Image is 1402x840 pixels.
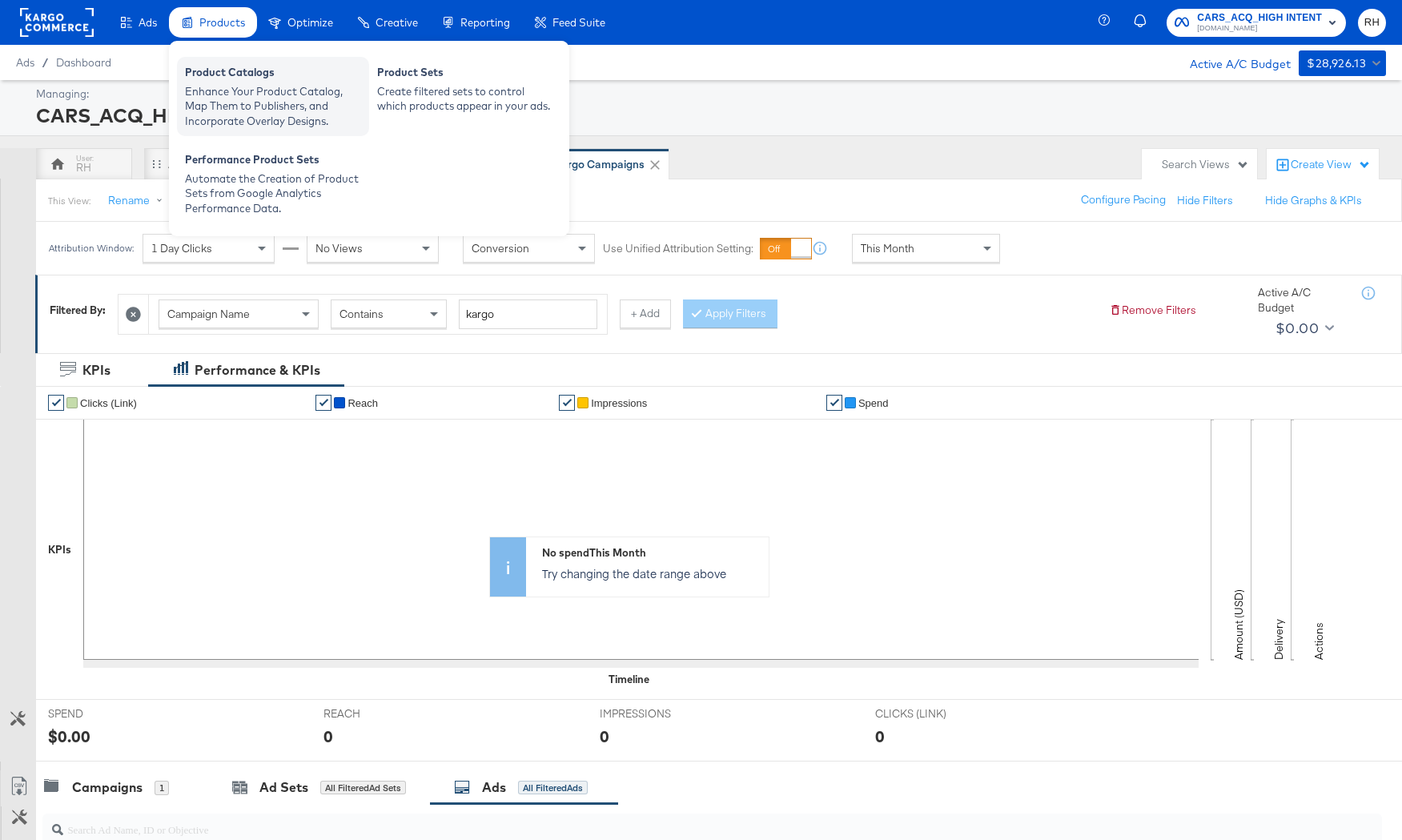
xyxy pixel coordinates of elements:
div: Ads [482,778,506,797]
button: Remove Filters [1109,303,1196,318]
div: Ad Sets [259,778,308,797]
span: Campaign Name [167,307,250,321]
div: Active A/C Budget [1258,285,1346,315]
button: Hide Graphs & KPIs [1265,193,1362,208]
a: ✔ [559,395,575,411]
div: No spend This Month [542,545,761,561]
a: ✔ [315,395,331,411]
span: [DOMAIN_NAME] [1197,22,1322,35]
label: Use Unified Attribution Setting: [603,241,753,256]
div: Create View [1291,157,1371,173]
div: All Filtered Ads [518,781,588,795]
span: Ads [139,16,157,29]
div: RH [76,160,91,175]
span: Products [199,16,245,29]
button: $28,926.13 [1299,50,1386,76]
div: Drag to reorder tab [152,159,161,168]
button: $0.00 [1269,316,1337,341]
div: Filtered By: [50,303,106,318]
button: Configure Pacing [1070,186,1177,215]
span: Optimize [287,16,333,29]
div: $0.00 [48,725,90,748]
div: All Filtered Ad Sets [320,781,406,795]
button: Hide Filters [1177,193,1233,208]
div: Active A/C Budget [1173,50,1291,74]
div: Managing: [36,86,1382,102]
span: / [34,56,56,69]
div: CARS_ACQ_HIGH INTENT [36,102,1382,129]
span: Clicks (Link) [80,397,137,409]
span: Contains [339,307,384,321]
a: Dashboard [56,56,111,69]
div: $28,926.13 [1307,54,1366,74]
span: This Month [861,241,914,255]
span: Spend [858,397,889,409]
p: Try changing the date range above [542,565,761,581]
span: Feed Suite [552,16,605,29]
div: 0 [600,725,609,748]
div: Performance & KPIs [195,361,320,380]
span: CLICKS (LINK) [875,706,995,721]
input: Search Ad Name, ID or Objective [63,807,1260,838]
span: No Views [315,241,363,255]
a: ✔ [826,395,842,411]
input: Enter a search term [459,299,597,329]
button: Rename [97,187,180,215]
div: 0 [323,725,333,748]
span: Ads [16,56,34,69]
button: + Add [620,299,671,328]
div: Search Views [1162,157,1249,172]
div: $0.00 [1275,316,1319,340]
button: CARS_ACQ_HIGH INTENT[DOMAIN_NAME] [1167,9,1346,37]
div: This View: [48,195,90,207]
span: SPEND [48,706,168,721]
span: 1 Day Clicks [151,241,212,255]
button: RH [1358,9,1386,37]
span: RH [1364,14,1380,32]
div: Attribution Window: [48,243,135,254]
div: 1 [155,781,169,795]
span: Reporting [460,16,510,29]
div: 0 [875,725,885,748]
span: CARS_ACQ_HIGH INTENT [1197,10,1322,26]
span: Impressions [591,397,647,409]
div: All Campaigns [168,157,239,172]
a: ✔ [48,395,64,411]
div: Kargo Campaigns [554,157,645,172]
span: Conversion [472,241,529,255]
div: Campaigns [72,778,143,797]
span: Creative [376,16,418,29]
span: Reach [347,397,378,409]
span: IMPRESSIONS [600,706,720,721]
span: REACH [323,706,444,721]
div: KPIs [82,361,110,380]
